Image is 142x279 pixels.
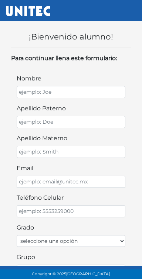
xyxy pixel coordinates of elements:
label: email [17,164,33,173]
label: apellido materno [17,134,67,143]
label: apellido paterno [17,104,66,113]
label: teléfono celular [17,193,64,202]
input: ejemplo: 5553259000 [17,205,125,217]
input: ejemplo: Doe [17,116,125,128]
img: UNITEC [6,6,50,16]
span: [GEOGRAPHIC_DATA]. [66,272,111,276]
label: Grupo [17,253,35,262]
input: ejemplo: Joe [17,86,125,98]
h4: ¡Bienvenido alumno! [11,32,131,42]
input: ejemplo: Smith [17,146,125,158]
label: nombre [17,74,41,83]
input: ejemplo: email@unitec.mx [17,176,125,188]
label: Grado [17,223,34,232]
p: Para continuar llena este formulario: [11,54,131,63]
